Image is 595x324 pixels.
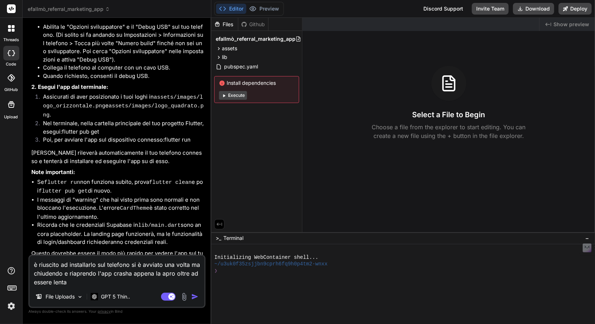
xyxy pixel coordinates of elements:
[138,222,181,229] code: lib/main.dart
[149,179,192,186] code: flutter clean
[30,256,204,287] textarea: è riuscito ad installarlo sul telefono si è avviato una volta ma chiudendo e riaprendo l'app cras...
[4,87,18,93] label: GitHub
[216,234,221,242] span: >_
[412,110,485,120] h3: Select a File to Begin
[214,254,318,261] span: Initializing WebContainer shell...
[31,149,204,165] p: [PERSON_NAME] rileverà automaticamente il tuo telefono connesso e tenterà di installare ed esegui...
[214,261,328,268] span: ~/u3uk0f35zsjjbn9cprh6fq9h0p4tm2-wnxx
[37,119,204,136] li: Nel terminale, nella cartella principale del tuo progetto Flutter, esegui:
[43,103,204,118] code: assets/images/logo_quadrato.png
[5,300,17,312] img: settings
[43,64,204,72] li: Collega il telefono al computer con un cavo USB.
[222,45,237,52] span: assets
[211,21,238,28] div: Files
[98,309,111,313] span: privacy
[28,308,205,315] p: Always double-check its answers. Your in Bind
[180,293,188,301] img: attachment
[559,3,592,15] button: Deploy
[31,169,75,175] strong: Note importanti:
[3,37,19,43] label: threads
[246,4,282,14] button: Preview
[28,5,110,13] span: efallmò_referral_marketing_app
[120,205,149,212] code: CardTheme
[6,61,16,67] label: code
[44,179,80,186] code: flutter run
[367,123,531,140] p: Choose a file from the explorer to start editing. You can create a new file using the + button in...
[46,293,75,300] p: File Uploads
[223,62,259,71] span: pubspec.yaml
[31,249,204,266] p: Questo dovrebbe essere il modo più rapido per vedere l'app sul tuo telefono!
[191,293,199,300] img: icon
[43,72,204,80] li: Quando richiesto, consenti il debug USB.
[553,21,589,28] span: Show preview
[222,54,227,61] span: lib
[37,136,204,146] li: Poi, per avviare l'app sul dispositivo connesso:
[216,4,246,14] button: Editor
[43,23,204,64] li: Abilita le "Opzioni sviluppatore" e il "Debug USB" sul tuo telefono. (Di solito si fa andando su ...
[37,93,204,120] li: Assicurati di aver posizionato i tuoi loghi in e .
[238,21,268,28] div: Github
[37,178,204,196] li: Se non funziona subito, prova e poi di nuovo.
[37,196,204,221] li: I messaggi di "warning" che hai visto prima sono normali e non bloccano l'esecuzione. L'errore è ...
[219,79,294,87] span: Install dependencies
[584,232,591,244] button: −
[91,293,98,300] img: GPT 5 Thinking High
[585,234,589,242] span: −
[223,234,243,242] span: Terminal
[39,188,88,194] code: flutter pub get
[472,3,509,15] button: Invite Team
[31,83,108,90] strong: 2. Esegui l'app dal terminale:
[219,91,247,100] button: Execute
[164,136,191,143] bindaction: flutter run
[216,35,295,43] span: efallmò_referral_marketing_app
[513,3,554,15] button: Download
[214,268,217,274] span: ❯
[4,114,18,120] label: Upload
[62,128,99,135] bindaction: flutter pub get
[101,293,130,300] p: GPT 5 Thin..
[37,221,204,246] li: Ricorda che le credenziali Supabase in sono ancora placeholder. La landing page funzionerà, ma le...
[419,3,467,15] div: Discord Support
[77,294,83,300] img: Pick Models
